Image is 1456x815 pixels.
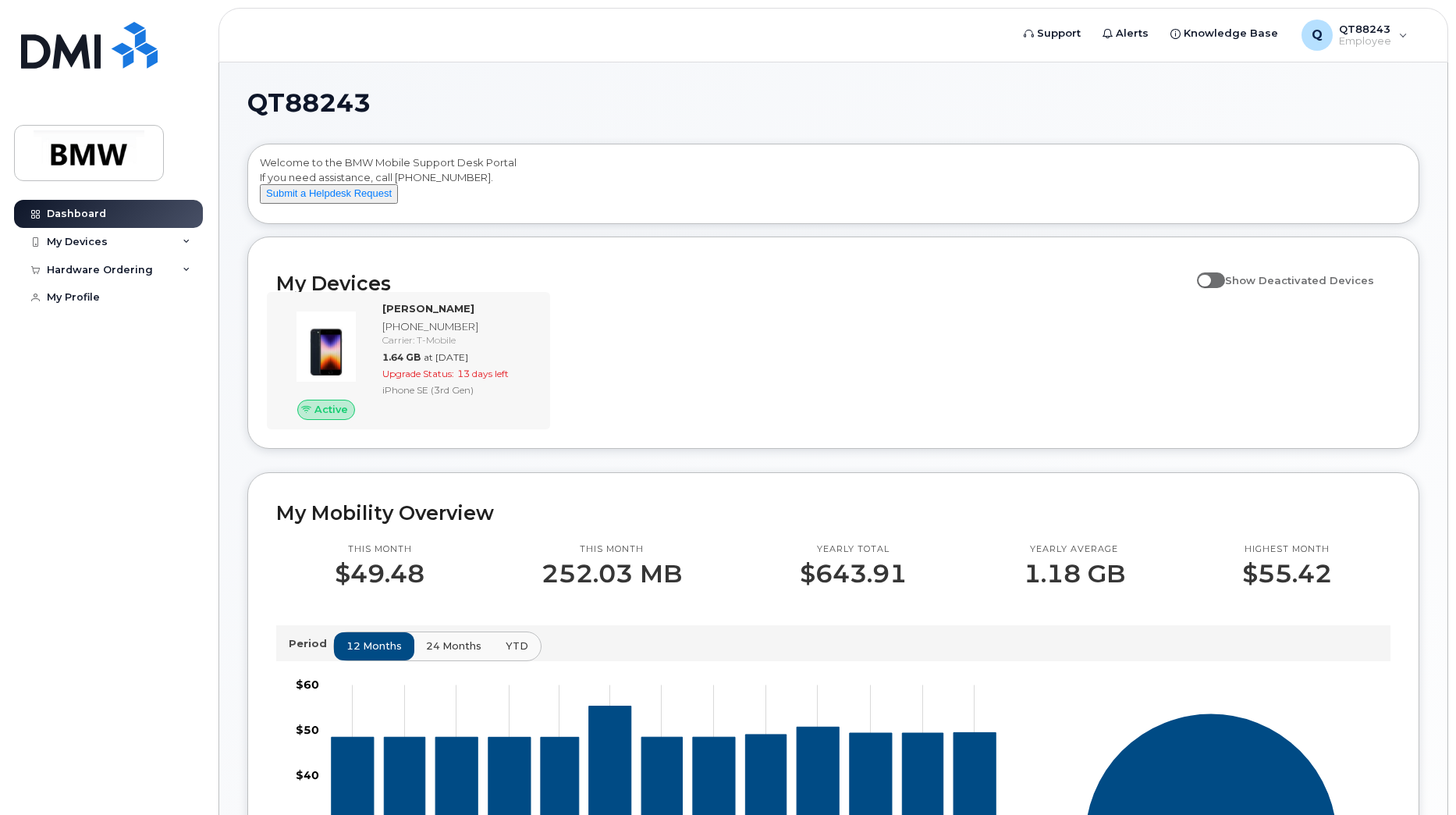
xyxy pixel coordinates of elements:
[800,560,907,588] p: $643.91
[1197,265,1209,278] input: Show Deactivated Devices
[457,368,509,379] span: 13 days left
[800,543,907,556] p: Yearly total
[335,543,424,556] p: This month
[276,501,1390,525] h2: My Mobility Overview
[1024,560,1125,588] p: 1.18 GB
[542,560,682,588] p: 252.03 MB
[382,383,534,397] div: iPhone SE (3rd Gen)
[247,91,371,115] span: QT88243
[382,333,534,347] div: Carrier: T-Mobile
[314,402,348,417] span: Active
[276,301,541,420] a: Active[PERSON_NAME][PHONE_NUMBER]Carrier: T-Mobile1.64 GBat [DATE]Upgrade Status:13 days leftiPho...
[296,678,319,692] tspan: $60
[426,639,481,653] span: 24 months
[382,319,534,334] div: [PHONE_NUMBER]
[506,639,528,653] span: YTD
[260,187,398,199] a: Submit a Helpdesk Request
[382,302,474,315] strong: [PERSON_NAME]
[289,636,333,651] p: Period
[260,184,398,204] button: Submit a Helpdesk Request
[296,768,319,782] tspan: $40
[1388,747,1444,803] iframe: Messenger Launcher
[424,351,468,363] span: at [DATE]
[289,309,364,384] img: image20231002-3703462-1angbar.jpeg
[542,543,682,556] p: This month
[382,351,421,363] span: 1.64 GB
[335,560,424,588] p: $49.48
[382,368,454,379] span: Upgrade Status:
[1242,560,1332,588] p: $55.42
[296,723,319,737] tspan: $50
[1242,543,1332,556] p: Highest month
[260,155,1407,218] div: Welcome to the BMW Mobile Support Desk Portal If you need assistance, call [PHONE_NUMBER].
[276,272,1189,295] h2: My Devices
[1024,543,1125,556] p: Yearly average
[1225,274,1374,286] span: Show Deactivated Devices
